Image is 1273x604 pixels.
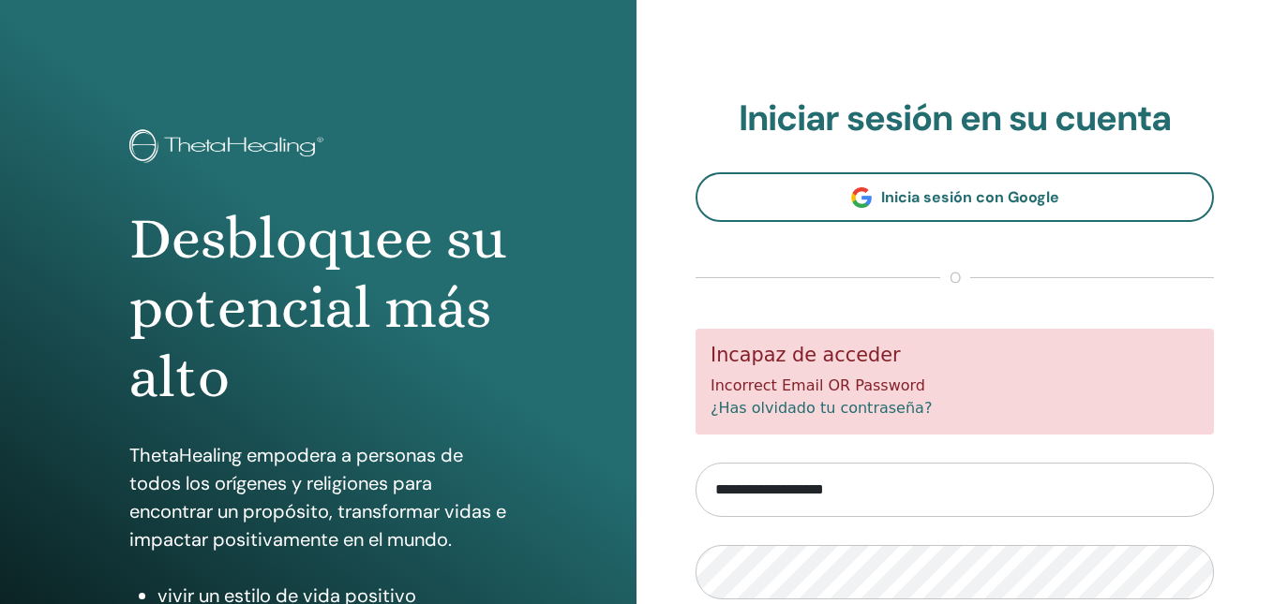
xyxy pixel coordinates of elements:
a: Inicia sesión con Google [696,172,1214,222]
a: ¿Has olvidado tu contraseña? [711,399,932,417]
div: Incorrect Email OR Password [696,329,1214,435]
h1: Desbloquee su potencial más alto [129,204,507,413]
span: Inicia sesión con Google [881,187,1059,207]
h2: Iniciar sesión en su cuenta [696,97,1214,140]
span: o [940,267,970,289]
h5: Incapaz de acceder [711,344,1199,367]
p: ThetaHealing empodera a personas de todos los orígenes y religiones para encontrar un propósito, ... [129,441,507,553]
